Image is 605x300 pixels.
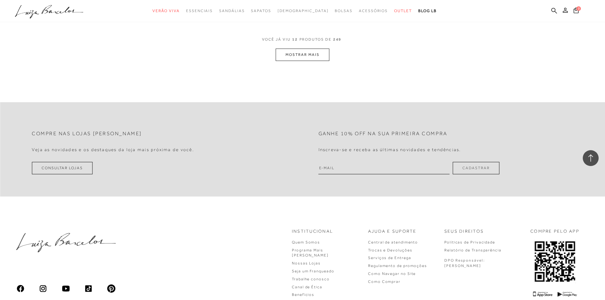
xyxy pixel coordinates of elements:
[534,240,576,283] img: QRCODE
[394,9,412,13] span: Outlet
[572,7,581,16] button: 0
[533,291,552,297] img: App Store Logo
[292,240,320,244] a: Quem Somos
[418,5,437,17] a: BLOG LB
[61,284,70,293] img: youtube_material_rounded
[292,285,322,289] a: Canal de Ética
[32,147,194,152] h4: Veja as novidades e os destaques da loja mais próxima de você.
[152,5,180,17] a: categoryNavScreenReaderText
[444,248,501,252] a: Relatório de Transparência
[359,9,388,13] span: Acessórios
[335,9,353,13] span: Bolsas
[453,162,499,174] button: Cadastrar
[219,5,245,17] a: categoryNavScreenReaderText
[335,5,353,17] a: categoryNavScreenReaderText
[186,9,213,13] span: Essenciais
[292,277,330,281] a: Trabalhe conosco
[262,37,291,42] span: VOCê JÁ VIU
[368,279,400,284] a: Como Comprar
[292,248,329,258] a: Programa Mais [PERSON_NAME]
[368,228,417,235] p: Ajuda e Suporte
[368,271,416,276] a: Como Navegar no Site
[444,228,484,235] p: Seus Direitos
[418,9,437,13] span: BLOG LB
[292,292,314,297] a: Benefícios
[32,162,93,174] a: Consultar Lojas
[368,263,427,268] a: Regulamento de promoções
[292,269,334,273] a: Seja um Franqueado
[186,5,213,17] a: categoryNavScreenReaderText
[278,5,329,17] a: noSubCategoriesText
[557,291,577,297] img: Google Play Logo
[276,49,329,61] button: MOSTRAR MAIS
[32,131,142,137] h2: Compre nas lojas [PERSON_NAME]
[219,9,245,13] span: Sandálias
[368,240,418,244] a: Central de atendimento
[319,162,450,174] input: E-mail
[292,228,333,235] p: Institucional
[251,5,271,17] a: categoryNavScreenReaderText
[292,261,321,265] a: Nossas Lojas
[39,284,48,293] img: instagram_material_outline
[16,233,116,252] img: luiza-barcelos.png
[530,228,579,235] p: COMPRE PELO APP
[251,9,271,13] span: Sapatos
[576,6,581,11] span: 0
[368,248,412,252] a: Trocas e Devoluções
[319,147,461,152] h4: Inscreva-se e receba as últimas novidades e tendências.
[444,258,485,269] p: DPO Responsável: [PERSON_NAME]
[84,284,93,293] img: tiktok
[16,284,25,293] img: facebook_ios_glyph
[359,5,388,17] a: categoryNavScreenReaderText
[368,256,411,260] a: Serviços de Entrega
[394,5,412,17] a: categoryNavScreenReaderText
[152,9,180,13] span: Verão Viva
[107,284,116,293] img: pinterest_ios_filled
[319,131,447,137] h2: Ganhe 10% off na sua primeira compra
[299,37,332,42] span: PRODUTOS DE
[278,9,329,13] span: [DEMOGRAPHIC_DATA]
[444,240,495,244] a: Políticas de Privacidade
[333,37,342,49] span: 249
[292,37,298,49] span: 12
